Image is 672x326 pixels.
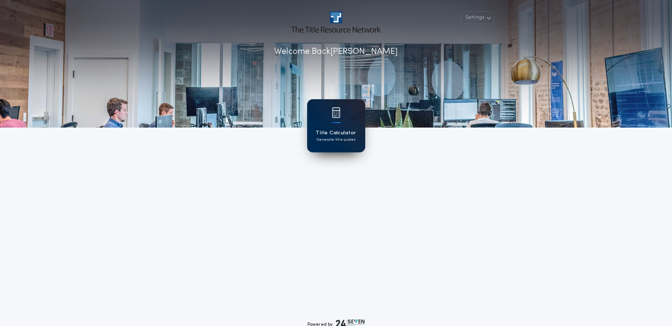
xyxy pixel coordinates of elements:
h1: Title Calculator [316,129,356,137]
p: Generate title quotes [317,137,355,142]
a: card iconTitle CalculatorGenerate title quotes [307,99,365,152]
button: Settings [461,11,494,24]
p: Welcome Back [PERSON_NAME] [274,45,398,58]
img: account-logo [291,11,380,33]
img: card icon [332,107,340,118]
